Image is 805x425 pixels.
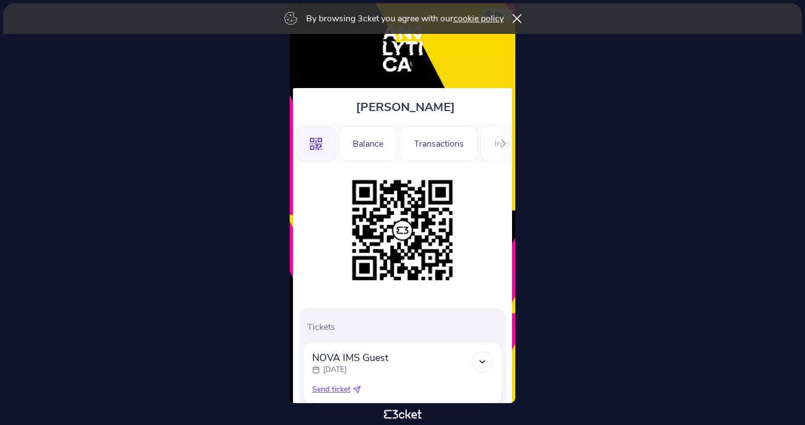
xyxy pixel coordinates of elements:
p: By browsing 3cket you agree with our [306,13,504,25]
div: Transactions [400,126,478,161]
a: Transactions [400,137,478,149]
span: Send ticket [312,384,350,395]
a: cookie policy [453,13,504,25]
span: [PERSON_NAME] [356,99,455,115]
span: NOVA IMS Guest [312,351,388,364]
p: [DATE] [323,364,347,375]
a: Balance [338,137,398,149]
p: Tickets [307,321,502,333]
div: Balance [338,126,398,161]
img: a3562025d74f44ef94fc1733a2e3e095.png [347,174,458,286]
img: Analytica Fest 2025 - Sep 6th [369,14,437,83]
